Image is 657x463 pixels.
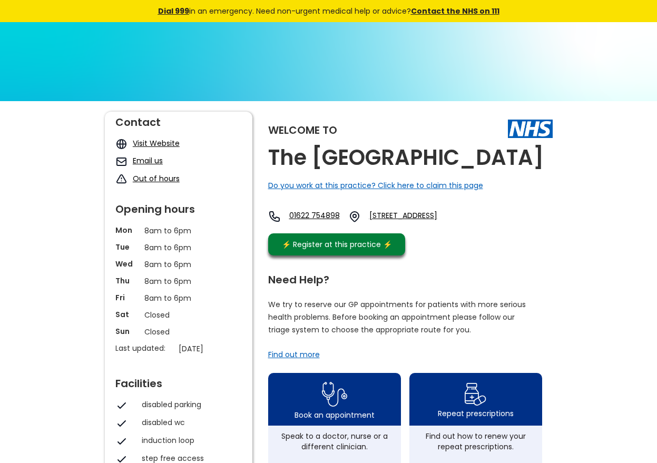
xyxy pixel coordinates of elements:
[115,155,128,168] img: mail icon
[411,6,499,16] a: Contact the NHS on 111
[273,431,396,452] div: Speak to a doctor, nurse or a different clinician.
[115,373,242,389] div: Facilities
[322,379,347,410] img: book appointment icon
[268,146,544,170] h2: The [GEOGRAPHIC_DATA]
[115,326,139,337] p: Sun
[268,349,320,360] a: Find out more
[144,326,213,338] p: Closed
[268,125,337,135] div: Welcome to
[133,173,180,184] a: Out of hours
[158,6,189,16] a: Dial 999
[142,399,237,410] div: disabled parking
[115,112,242,127] div: Contact
[508,120,553,137] img: The NHS logo
[369,210,470,223] a: [STREET_ADDRESS]
[115,199,242,214] div: Opening hours
[144,242,213,253] p: 8am to 6pm
[289,210,340,223] a: 01622 754898
[115,343,173,353] p: Last updated:
[277,239,398,250] div: ⚡️ Register at this practice ⚡️
[115,292,139,303] p: Fri
[295,410,375,420] div: Book an appointment
[86,5,571,17] div: in an emergency. Need non-urgent medical help or advice?
[115,242,139,252] p: Tue
[268,210,281,223] img: telephone icon
[144,225,213,237] p: 8am to 6pm
[142,417,237,428] div: disabled wc
[179,343,247,354] p: [DATE]
[438,408,514,419] div: Repeat prescriptions
[115,309,139,320] p: Sat
[115,173,128,185] img: exclamation icon
[268,298,526,336] p: We try to reserve our GP appointments for patients with more serious health problems. Before book...
[415,431,537,452] div: Find out how to renew your repeat prescriptions.
[144,275,213,287] p: 8am to 6pm
[115,225,139,235] p: Mon
[144,292,213,304] p: 8am to 6pm
[133,155,163,166] a: Email us
[142,435,237,446] div: induction loop
[133,138,180,149] a: Visit Website
[268,269,542,285] div: Need Help?
[144,259,213,270] p: 8am to 6pm
[115,275,139,286] p: Thu
[268,233,405,255] a: ⚡️ Register at this practice ⚡️
[464,380,487,408] img: repeat prescription icon
[115,138,128,150] img: globe icon
[348,210,361,223] img: practice location icon
[144,309,213,321] p: Closed
[115,259,139,269] p: Wed
[268,180,483,191] a: Do you work at this practice? Click here to claim this page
